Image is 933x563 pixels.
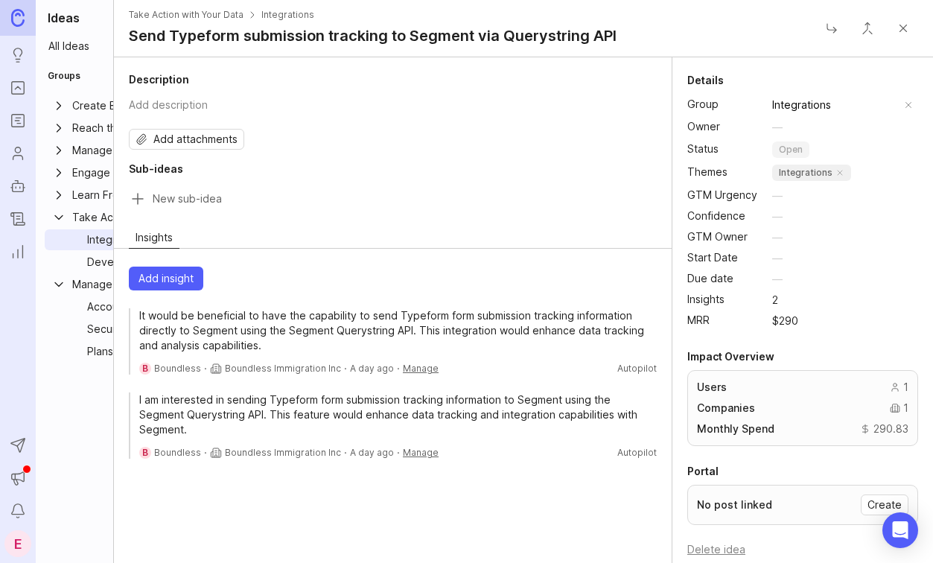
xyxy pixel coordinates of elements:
span: Themes [687,165,727,178]
a: Expand Learn From Your DataLearn From Your DataGroup settings [45,185,232,206]
button: Expand Manage your Audience Data [51,143,66,158]
span: Create [867,497,902,512]
span: 1 [903,401,908,416]
a: Expand Manage your Audience DataManage your Audience DataGroup settings [45,140,232,161]
div: Account Management [87,299,214,315]
span: Autopilot [617,363,657,375]
span: 1 [903,380,908,395]
span: 2 [772,293,778,308]
button: — [772,272,915,287]
button: — [772,251,915,266]
div: Reach the Right Audience [72,120,214,136]
h2: Impact Overview [687,349,918,364]
span: $290 [772,314,798,328]
span: A day ago [350,447,394,459]
button: Expand Create Engaging Experiences [51,98,66,113]
button: Close button [853,13,882,43]
button: Announcements [4,465,31,492]
span: Boundless Immigration Inc [225,447,341,458]
span: Boundless Immigration Inc [225,363,341,374]
span: open [779,144,803,156]
span: Monthly Spend [697,422,774,436]
span: Start Date [687,251,738,264]
button: Collapse Manage Your Account [51,277,66,292]
a: Expand Reach the Right AudienceReach the Right AudienceGroup settings [45,118,232,139]
span: Autopilot [617,447,657,459]
a: Expand Create Engaging ExperiencesCreate Engaging ExperiencesGroup settings [45,95,232,116]
span: Owner [687,120,720,133]
span: 290.83 [873,422,908,436]
button: Expand Learn From Your Data [51,188,66,203]
a: Collapse Manage Your AccountManage Your AccountGroup settings [45,274,232,295]
a: Expand Engage your AudienceEngage your AudienceGroup settings [45,162,232,183]
div: Open Intercom Messenger [882,512,918,548]
div: Integrations [772,97,831,113]
span: MRR [687,314,710,326]
div: Create Engaging Experiences [72,98,214,114]
a: All Ideas [42,36,235,57]
p: It would be beneficial to have the capability to send Typeform form submission tracking informati... [139,308,657,353]
button: Expand Reach the Right Audience [51,121,66,136]
div: Developer Tools [87,254,214,270]
span: A day ago [350,363,394,375]
div: Developer ToolsGroup settings [45,252,232,273]
a: Collapse Take Action with Your DataTake Action with Your DataGroup settings [45,207,232,228]
button: Manage [403,362,439,375]
div: Send Typeform submission tracking to Segment via Querystring API [129,28,617,44]
a: Boundless Immigration Inc [225,447,341,459]
div: E [4,530,31,557]
div: — [772,229,783,246]
h2: Groups [48,69,80,83]
span: Group [687,98,719,110]
div: · [344,363,347,374]
span: Integrations [779,167,832,179]
button: Manage [403,446,439,459]
button: Create post [861,494,908,515]
button: Notifications [4,497,31,524]
div: Integrations [87,232,214,248]
a: Changelog [4,206,31,232]
button: Close button [817,13,847,43]
div: · [397,448,400,458]
a: Account ManagementGroup settings [45,296,232,317]
div: Engage your Audience [72,165,214,181]
h2: Details [687,72,918,89]
a: Boundless Immigration Inc [225,363,341,375]
div: · [344,448,347,458]
h2: Description [129,72,657,87]
input: Sub-idea title [153,188,657,209]
span: Insights [687,293,725,305]
div: — [772,209,783,225]
div: Learn From Your Data [72,187,214,203]
a: Reporting [4,238,31,265]
h1: Ideas [42,9,235,27]
p: I am interested in sending Typeform form submission tracking information to Segment using the Seg... [139,392,657,437]
div: Security & Privacy [87,321,214,337]
a: Plans & BillingGroup settings [45,341,232,362]
a: IntegrationsGroup settings [45,229,232,250]
span: Status [687,142,719,155]
div: · [397,363,400,374]
span: GTM Urgency [687,188,757,201]
a: Autopilot [4,173,31,200]
button: Expand Engage your Audience [51,165,66,180]
div: Manage your Audience Data [72,142,214,159]
button: — [772,119,915,136]
div: Take Action with Your Data [72,209,214,226]
h2: Portal [687,464,918,479]
div: — [772,188,783,204]
span: — [772,119,783,136]
div: Plans & Billing [87,343,214,360]
button: Send to Autopilot [4,432,31,459]
h2: Sub-ideas [129,162,657,176]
